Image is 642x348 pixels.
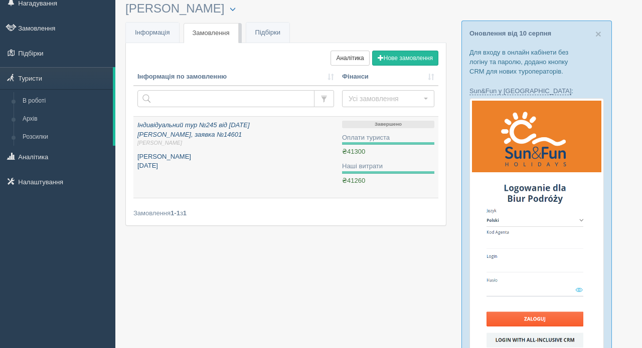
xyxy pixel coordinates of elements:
[342,121,434,128] p: Завершено
[18,92,113,110] a: В роботі
[246,23,289,43] a: Підбірки
[349,94,421,104] span: Усі замовлення
[595,29,601,39] button: Close
[184,23,239,44] a: Замовлення
[469,87,571,95] a: Sun&Fun у [GEOGRAPHIC_DATA]
[133,117,338,198] a: Індивідуальний тур №245 від [DATE][PERSON_NAME], заявка №14601[PERSON_NAME] [PERSON_NAME][DATE]
[183,209,187,217] b: 1
[137,152,334,171] p: [PERSON_NAME] [DATE]
[469,30,551,37] a: Оновлення від 10 серпня
[331,51,369,66] a: Аналітика
[595,28,601,40] span: ×
[137,139,334,147] span: [PERSON_NAME]
[469,86,604,96] p: :
[342,162,434,171] div: Наші витрати
[18,128,113,146] a: Розсилки
[137,72,334,82] a: Інформація по замовленню
[133,208,438,218] div: Замовлення з
[137,121,334,147] i: Індивідуальний тур №245 від [DATE] [PERSON_NAME], заявка №14601
[469,48,604,76] p: Для входу в онлайн кабінети без логіну та паролю, додано кнопку CRM для нових туроператорів.
[18,110,113,128] a: Архів
[342,133,434,143] div: Оплати туриста
[125,2,446,16] h3: [PERSON_NAME]
[126,23,179,43] a: Інформація
[372,51,438,66] button: Нове замовлення
[171,209,180,217] b: 1-1
[137,90,314,107] input: Пошук за номером замовлення, ПІБ або паспортом туриста
[342,177,365,184] span: ₴41260
[342,72,434,82] a: Фінанси
[135,29,170,36] span: Інформація
[342,148,365,155] span: ₴41300
[342,90,434,107] button: Усі замовлення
